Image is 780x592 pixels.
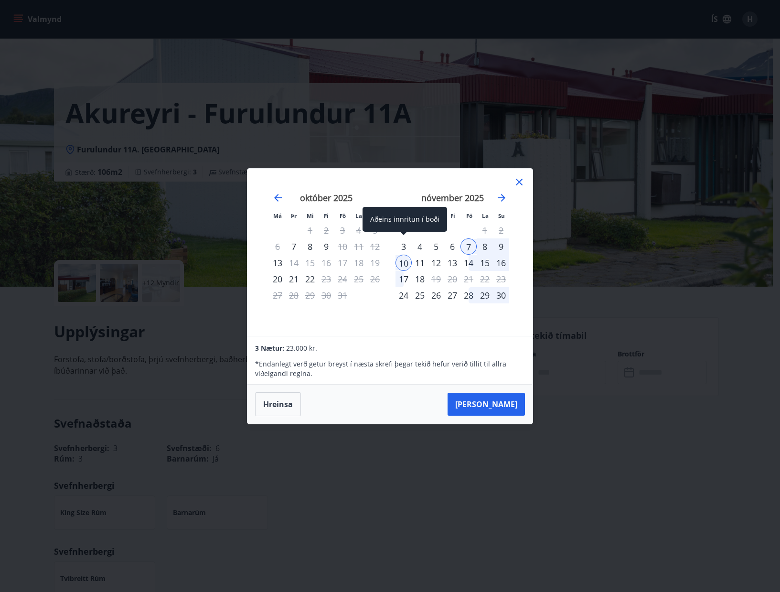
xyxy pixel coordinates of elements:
[460,287,477,303] div: 28
[334,238,351,255] div: Aðeins útritun í boði
[367,255,383,271] td: Not available. sunnudagur, 19. október 2025
[300,192,353,204] strong: október 2025
[477,255,493,271] div: 15
[444,238,460,255] div: 6
[395,255,412,271] div: 10
[286,238,302,255] td: Choose þriðjudagur, 7. október 2025 as your check-out date. It’s available.
[412,255,428,271] td: Choose þriðjudagur, 11. nóvember 2025 as your check-out date. It’s available.
[444,271,460,287] td: Not available. fimmtudagur, 20. nóvember 2025
[493,238,509,255] div: 9
[477,287,493,303] div: 29
[273,212,282,219] small: Má
[269,238,286,255] td: Not available. mánudagur, 6. október 2025
[269,287,286,303] td: Not available. mánudagur, 27. október 2025
[428,271,444,287] td: Choose miðvikudagur, 19. nóvember 2025 as your check-out date. It’s available.
[428,287,444,303] td: Choose miðvikudagur, 26. nóvember 2025 as your check-out date. It’s available.
[466,212,472,219] small: Fö
[460,255,477,271] td: Choose föstudagur, 14. nóvember 2025 as your check-out date. It’s available.
[255,392,301,416] button: Hreinsa
[340,212,346,219] small: Fö
[493,287,509,303] td: Choose sunnudagur, 30. nóvember 2025 as your check-out date. It’s available.
[428,271,444,287] div: Aðeins útritun í boði
[460,287,477,303] td: Choose föstudagur, 28. nóvember 2025 as your check-out date. It’s available.
[302,271,318,287] td: Choose miðvikudagur, 22. október 2025 as your check-out date. It’s available.
[302,255,318,271] td: Not available. miðvikudagur, 15. október 2025
[355,212,362,219] small: La
[428,238,444,255] td: Choose miðvikudagur, 5. nóvember 2025 as your check-out date. It’s available.
[286,238,302,255] div: Aðeins innritun í boði
[444,287,460,303] td: Choose fimmtudagur, 27. nóvember 2025 as your check-out date. It’s available.
[450,212,455,219] small: Fi
[286,255,302,271] td: Choose þriðjudagur, 14. október 2025 as your check-out date. It’s available.
[318,255,334,271] td: Not available. fimmtudagur, 16. október 2025
[493,287,509,303] div: 30
[477,238,493,255] td: Selected. laugardagur, 8. nóvember 2025
[428,287,444,303] div: 26
[428,255,444,271] td: Choose miðvikudagur, 12. nóvember 2025 as your check-out date. It’s available.
[302,238,318,255] td: Choose miðvikudagur, 8. október 2025 as your check-out date. It’s available.
[302,222,318,238] td: Not available. miðvikudagur, 1. október 2025
[493,222,509,238] td: Not available. sunnudagur, 2. nóvember 2025
[395,238,412,255] div: Aðeins innritun í boði
[395,287,412,303] td: Choose mánudagur, 24. nóvember 2025 as your check-out date. It’s available.
[493,271,509,287] td: Not available. sunnudagur, 23. nóvember 2025
[318,238,334,255] div: 9
[477,222,493,238] td: Not available. laugardagur, 1. nóvember 2025
[444,238,460,255] td: Choose fimmtudagur, 6. nóvember 2025 as your check-out date. It’s available.
[412,238,428,255] td: Choose þriðjudagur, 4. nóvember 2025 as your check-out date. It’s available.
[428,255,444,271] div: 12
[493,255,509,271] div: 16
[412,287,428,303] div: 25
[412,255,428,271] div: 11
[412,271,428,287] div: 18
[421,192,484,204] strong: nóvember 2025
[351,222,367,238] td: Not available. laugardagur, 4. október 2025
[395,238,412,255] td: Choose mánudagur, 3. nóvember 2025 as your check-out date. It’s available.
[269,271,286,287] div: Aðeins innritun í boði
[286,287,302,303] td: Not available. þriðjudagur, 28. október 2025
[255,359,524,378] p: * Endanlegt verð getur breyst í næsta skrefi þegar tekið hefur verið tillit til allra viðeigandi ...
[307,212,314,219] small: Mi
[395,271,412,287] div: 17
[269,255,286,271] div: Aðeins innritun í boði
[444,255,460,271] td: Choose fimmtudagur, 13. nóvember 2025 as your check-out date. It’s available.
[460,255,477,271] div: 14
[259,180,521,324] div: Calendar
[482,212,489,219] small: La
[318,238,334,255] td: Choose fimmtudagur, 9. október 2025 as your check-out date. It’s available.
[272,192,284,204] div: Move backward to switch to the previous month.
[460,238,477,255] td: Selected as start date. föstudagur, 7. nóvember 2025
[444,287,460,303] div: 27
[302,238,318,255] div: 8
[493,238,509,255] td: Selected. sunnudagur, 9. nóvember 2025
[291,212,297,219] small: Þr
[286,271,302,287] div: 21
[351,255,367,271] td: Not available. laugardagur, 18. október 2025
[286,271,302,287] td: Choose þriðjudagur, 21. október 2025 as your check-out date. It’s available.
[460,271,477,287] td: Not available. föstudagur, 21. nóvember 2025
[496,192,507,204] div: Move forward to switch to the next month.
[367,238,383,255] td: Not available. sunnudagur, 12. október 2025
[324,212,329,219] small: Fi
[477,255,493,271] td: Choose laugardagur, 15. nóvember 2025 as your check-out date. It’s available.
[318,222,334,238] td: Not available. fimmtudagur, 2. október 2025
[269,271,286,287] td: Choose mánudagur, 20. október 2025 as your check-out date. It’s available.
[318,287,334,303] td: Not available. fimmtudagur, 30. október 2025
[351,238,367,255] td: Not available. laugardagur, 11. október 2025
[255,344,284,353] span: 3 Nætur:
[334,271,351,287] td: Not available. föstudagur, 24. október 2025
[351,271,367,287] td: Not available. laugardagur, 25. október 2025
[334,222,351,238] td: Not available. föstudagur, 3. október 2025
[334,287,351,303] td: Not available. föstudagur, 31. október 2025
[395,271,412,287] td: Choose mánudagur, 17. nóvember 2025 as your check-out date. It’s available.
[286,344,317,353] span: 23.000 kr.
[412,287,428,303] td: Choose þriðjudagur, 25. nóvember 2025 as your check-out date. It’s available.
[498,212,505,219] small: Su
[363,207,447,232] div: Aðeins innritun í boði
[334,238,351,255] td: Choose föstudagur, 10. október 2025 as your check-out date. It’s available.
[428,238,444,255] div: 5
[412,238,428,255] div: 4
[302,287,318,303] td: Not available. miðvikudagur, 29. október 2025
[395,255,412,271] td: Selected as end date. mánudagur, 10. nóvember 2025
[493,255,509,271] td: Choose sunnudagur, 16. nóvember 2025 as your check-out date. It’s available.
